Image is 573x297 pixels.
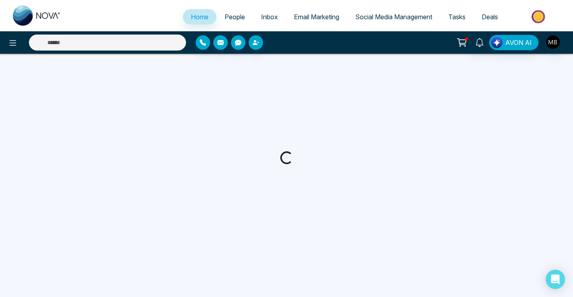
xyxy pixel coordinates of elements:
button: AVON AI [489,35,539,50]
div: Open Intercom Messenger [546,270,565,289]
span: Home [191,13,209,21]
a: Home [183,9,217,24]
a: Tasks [440,9,474,24]
a: Email Marketing [286,9,347,24]
img: User Avatar [546,35,560,49]
span: People [225,13,245,21]
a: People [217,9,253,24]
img: Lead Flow [491,37,502,48]
span: Social Media Management [355,13,432,21]
a: Social Media Management [347,9,440,24]
img: Nova CRM Logo [13,6,61,26]
span: Email Marketing [294,13,339,21]
img: Market-place.gif [510,8,568,26]
span: Tasks [448,13,466,21]
span: AVON AI [505,38,532,47]
a: Deals [474,9,506,24]
span: Inbox [261,13,278,21]
span: Deals [482,13,498,21]
a: Inbox [253,9,286,24]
